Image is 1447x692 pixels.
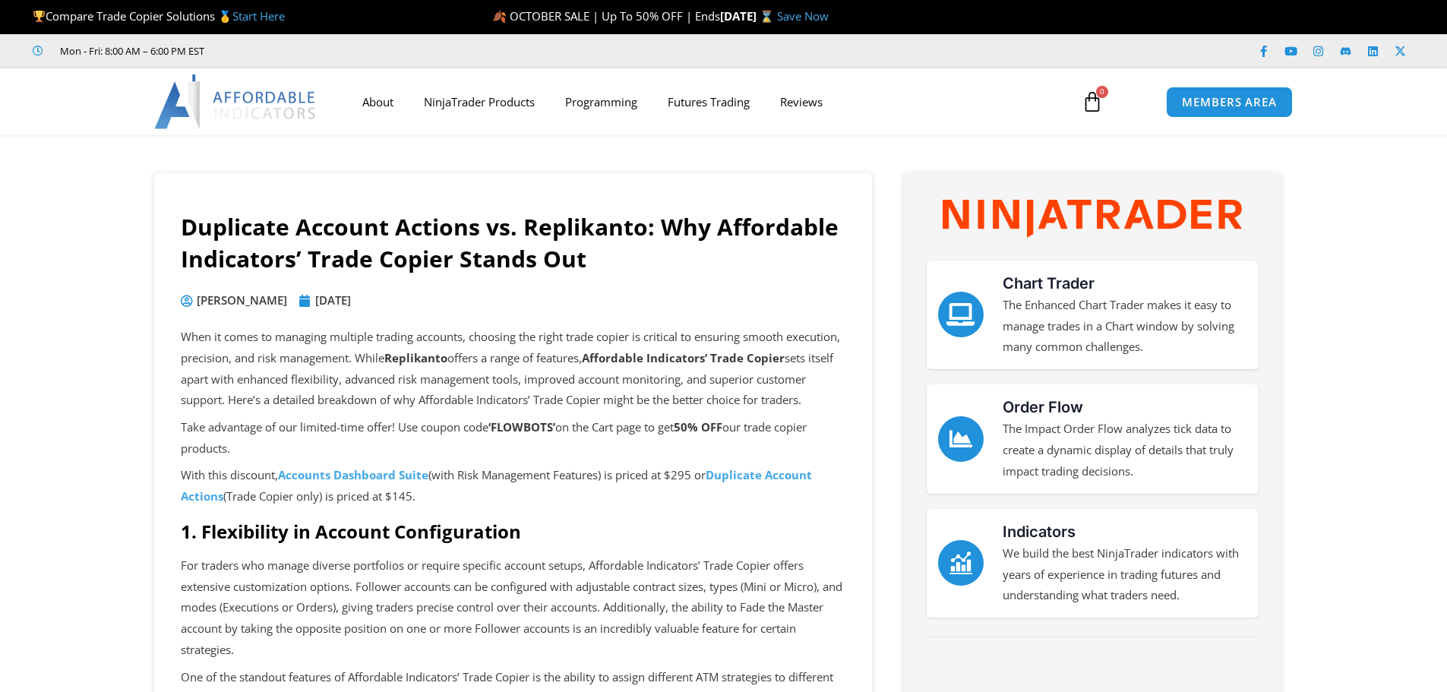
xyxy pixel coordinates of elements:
[652,84,765,119] a: Futures Trading
[720,8,777,24] strong: [DATE] ⌛
[409,84,550,119] a: NinjaTrader Products
[1096,86,1108,98] span: 0
[492,8,720,24] span: 🍂 OCTOBER SALE | Up To 50% OFF | Ends
[154,74,318,129] img: LogoAI | Affordable Indicators – NinjaTrader
[181,211,845,275] h1: Duplicate Account Actions vs. Replikanto: Why Affordable Indicators’ Trade Copier Stands Out
[193,290,287,311] span: [PERSON_NAME]
[938,416,984,462] a: Order Flow
[181,555,845,661] p: For traders who manage diverse portfolios or require specific account setups, Affordable Indicato...
[226,43,453,58] iframe: Customer reviews powered by Trustpilot
[1059,80,1126,124] a: 0
[33,8,285,24] span: Compare Trade Copier Solutions 🥇
[938,292,984,337] a: Chart Trader
[1003,295,1247,359] p: The Enhanced Chart Trader makes it easy to manage trades in a Chart window by solving many common...
[1003,398,1083,416] a: Order Flow
[181,519,521,544] strong: 1. Flexibility in Account Configuration
[315,292,351,308] time: [DATE]
[674,419,722,434] strong: 50% OFF
[938,540,984,586] a: Indicators
[943,200,1241,238] img: NinjaTrader Wordmark color RGB | Affordable Indicators – NinjaTrader
[582,350,785,365] strong: Affordable Indicators’ Trade Copier
[1003,523,1076,541] a: Indicators
[1003,543,1247,607] p: We build the best NinjaTrader indicators with years of experience in trading futures and understa...
[1003,274,1095,292] a: Chart Trader
[33,11,45,22] img: 🏆
[777,8,829,24] a: Save Now
[181,327,845,411] p: When it comes to managing multiple trading accounts, choosing the right trade copier is critical ...
[384,350,447,365] strong: Replikanto
[181,417,845,460] p: Take advantage of our limited-time offer! Use coupon code on the Cart page to get our trade copie...
[488,419,555,434] b: ‘FLOWBOTS’
[1166,87,1293,118] a: MEMBERS AREA
[765,84,838,119] a: Reviews
[232,8,285,24] a: Start Here
[181,465,845,507] p: With this discount, (with Risk Management Features) is priced at $295 or (Trade Copier only) is p...
[1003,419,1247,482] p: The Impact Order Flow analyzes tick data to create a dynamic display of details that truly impact...
[550,84,652,119] a: Programming
[347,84,409,119] a: About
[347,84,1064,119] nav: Menu
[1182,96,1277,108] span: MEMBERS AREA
[278,467,428,482] a: Accounts Dashboard Suite
[181,467,812,504] a: Duplicate Account Actions
[56,42,204,60] span: Mon - Fri: 8:00 AM – 6:00 PM EST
